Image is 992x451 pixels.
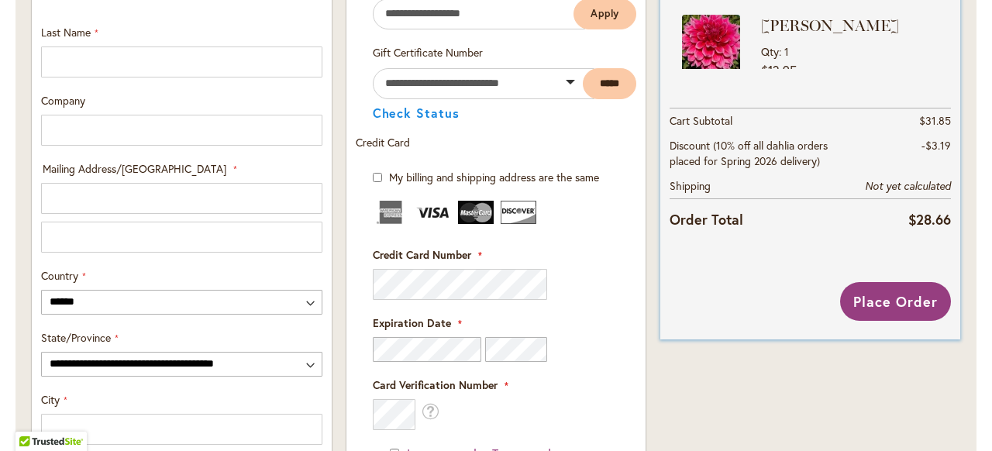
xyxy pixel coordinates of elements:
[12,396,55,439] iframe: Launch Accessibility Center
[373,201,408,224] img: American Express
[670,108,854,133] th: Cart Subtotal
[41,392,60,407] span: City
[41,330,111,345] span: State/Province
[41,25,91,40] span: Last Name
[373,315,451,330] span: Expiration Date
[670,208,743,230] strong: Order Total
[415,201,451,224] img: Visa
[919,113,951,128] span: $31.85
[908,210,951,229] span: $28.66
[921,138,951,153] span: -$3.19
[41,93,85,108] span: Company
[670,178,711,193] span: Shipping
[761,44,779,59] span: Qty
[591,7,620,20] span: Apply
[761,15,935,36] strong: [PERSON_NAME]
[389,170,599,184] span: My billing and shipping address are the same
[356,135,410,150] span: Credit Card
[761,62,797,78] span: $12.95
[784,44,789,59] span: 1
[501,201,536,224] img: Discover
[41,268,78,283] span: Country
[458,201,494,224] img: MasterCard
[373,45,483,60] span: Gift Certificate Number
[43,161,226,176] span: Mailing Address/[GEOGRAPHIC_DATA]
[670,138,828,168] span: Discount (10% off all dahlia orders placed for Spring 2026 delivery)
[682,15,740,73] img: EMORY PAUL
[865,179,951,193] span: Not yet calculated
[373,107,460,119] button: Check Status
[840,282,951,321] button: Place Order
[373,247,471,262] span: Credit Card Number
[853,292,938,311] span: Place Order
[373,377,498,392] span: Card Verification Number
